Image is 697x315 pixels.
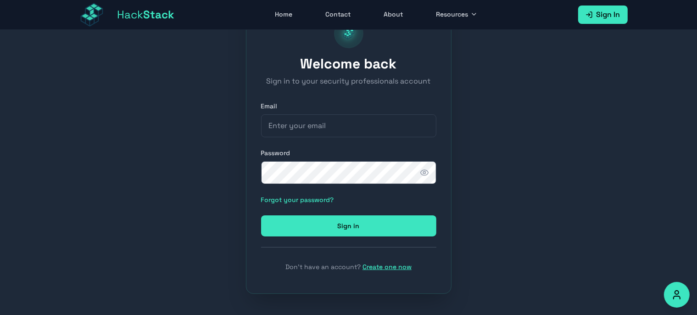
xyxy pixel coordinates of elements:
[338,26,360,41] img: HackStack Logo
[431,6,483,23] button: Resources
[261,76,436,87] p: Sign in to your security professionals account
[261,101,436,111] label: Email
[362,263,412,271] a: Create one now
[261,114,436,137] input: Enter your email
[379,6,409,23] a: About
[261,196,334,204] a: Forgot your password?
[261,148,436,157] label: Password
[664,282,690,308] button: Accessibility Options
[261,56,436,72] h1: Welcome back
[261,262,436,271] p: Don't have an account?
[261,215,436,236] button: Sign in
[144,7,175,22] span: Stack
[578,6,628,24] a: Sign In
[117,7,175,22] span: Hack
[320,6,357,23] a: Contact
[270,6,298,23] a: Home
[597,9,620,20] span: Sign In
[436,10,468,19] span: Resources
